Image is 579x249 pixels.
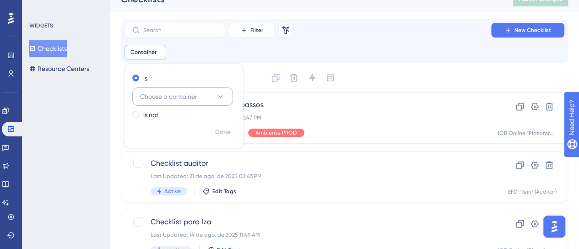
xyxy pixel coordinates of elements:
[164,188,181,195] span: Active
[541,213,568,240] iframe: UserGuiding AI Assistant Launcher
[130,49,157,56] span: Container
[151,158,465,169] span: Checklist auditor
[210,124,236,141] button: Done
[143,73,147,84] label: is
[514,27,551,34] span: New Checklist
[151,173,465,180] div: Last Updated: 21 de ago. de 2025 02:43 PM
[498,130,557,137] div: IOB Online "Plataforma"
[151,99,465,110] span: Copy - Conta gratuita - 3 passos
[151,114,465,121] div: Last Updated: 05 de set. de 2025 02:47 PM
[508,188,557,195] div: EFD-Reinf (Auditor)
[255,129,297,136] span: Ambiente PROD
[29,22,53,29] div: WIDGETS
[22,2,57,13] span: Need Help?
[151,217,465,227] span: Checklist para Iza
[143,109,158,120] label: is not
[212,188,236,195] span: Edit Tags
[202,188,236,195] button: Edit Tags
[151,231,465,238] div: Last Updated: 14 de ago. de 2025 11:49 AM
[491,23,564,38] button: New Checklist
[132,87,233,106] button: Choose a container
[215,127,231,138] span: Done
[29,60,89,77] button: Resource Centers
[140,91,197,102] span: Choose a container
[143,27,217,33] input: Search
[250,27,263,34] span: Filter
[29,40,67,57] button: Checklists
[229,23,275,38] button: Filter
